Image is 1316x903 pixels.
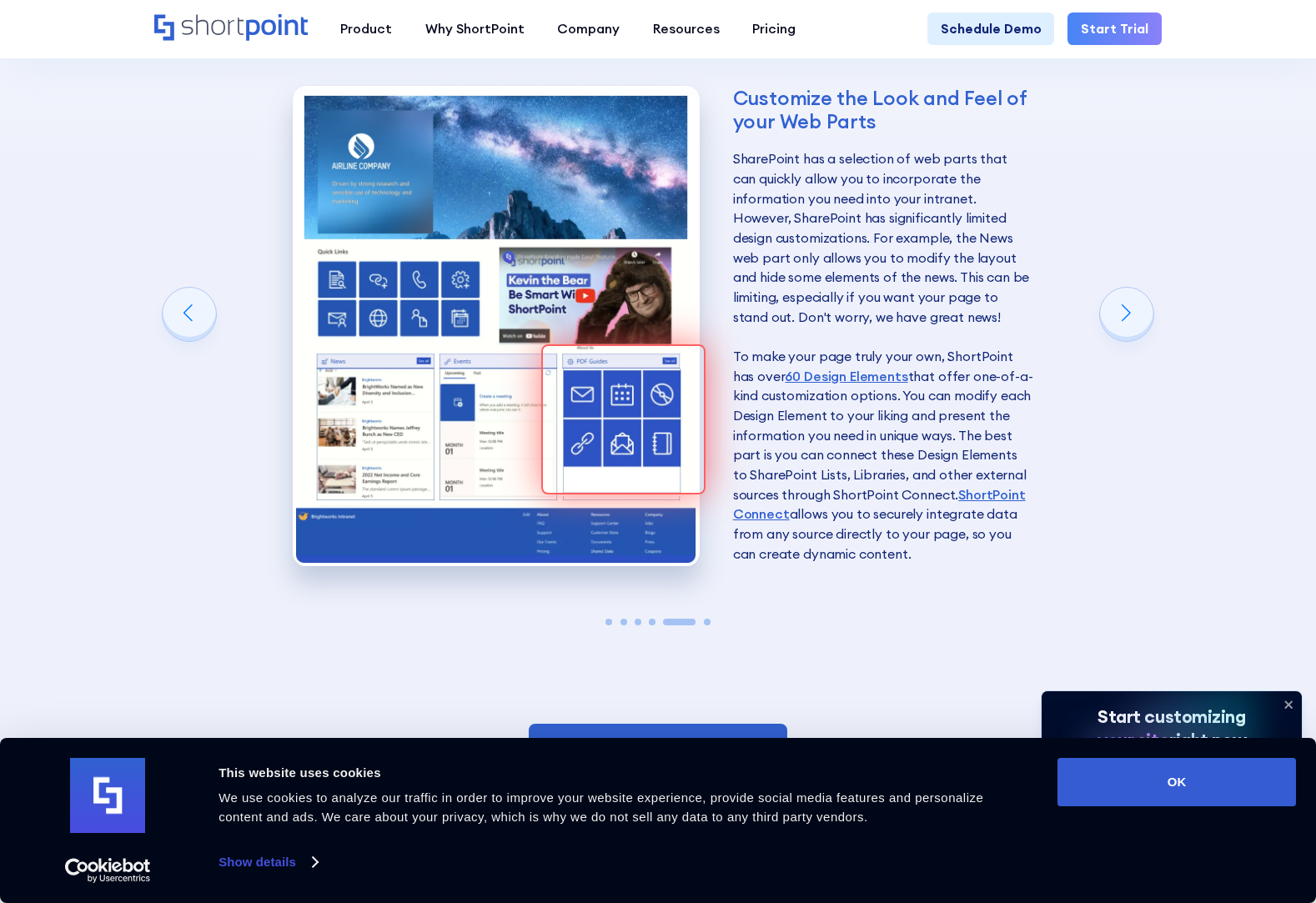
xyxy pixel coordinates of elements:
span: Go to slide 2 [620,619,627,625]
div: This website uses cookies [218,763,1020,783]
div: Product [340,19,392,39]
span: Go to slide 1 [605,619,612,625]
div: Why ShortPoint [425,19,525,39]
a: Why ShortPoint [409,13,540,45]
a: Start Trial [1067,13,1162,45]
div: Next slide [1100,288,1153,341]
a: Home [154,14,307,43]
img: logo [70,758,145,833]
p: SharePoint has a selection of web parts that can quickly allow you to incorporate the information... [733,149,1033,564]
span: Go to slide 5 [663,619,696,625]
a: Company [540,13,635,45]
span: We use cookies to analyze our traffic in order to improve your website experience, provide social... [218,790,983,824]
div: Company [557,19,620,39]
a: Schedule Demo [927,13,1055,45]
a: Product [324,13,409,45]
div: Previous slide [163,288,216,341]
a: ShortPoint Connect [733,486,1026,523]
div: Resources [653,19,720,39]
a: Explore Templates Library [529,724,787,775]
div: Customize the Look and Feel of your Web Parts [733,86,1033,133]
a: Pricing [736,13,811,45]
span: Go to slide 4 [649,619,655,625]
a: Usercentrics Cookiebot - opens in a new window [35,858,181,883]
span: Go to slide 3 [635,619,641,625]
div: Pricing [752,19,796,39]
span: Go to slide 6 [704,619,711,625]
a: 60 Design Elements [785,368,907,384]
a: Show details [218,850,317,875]
button: OK [1057,758,1296,806]
a: Resources [636,13,736,45]
img: HR Site Template with beautiful web parts [293,86,700,566]
div: 5 / 6 [154,33,1171,632]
